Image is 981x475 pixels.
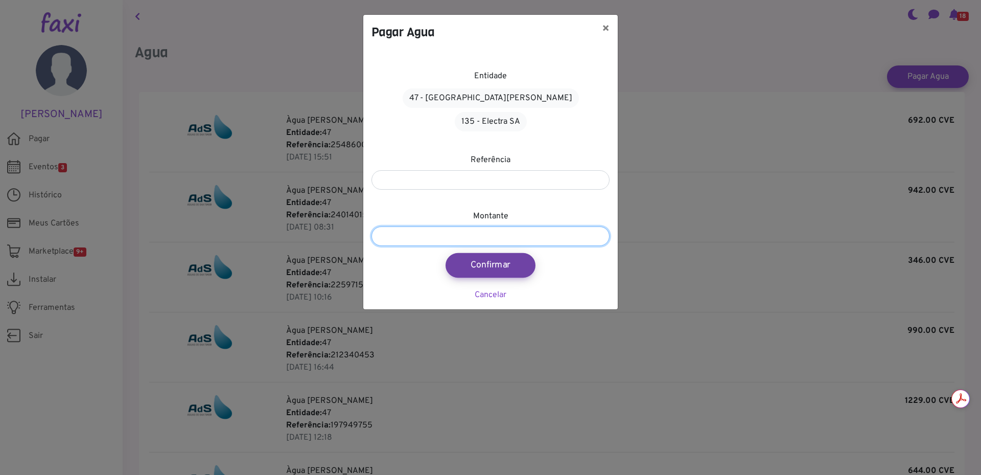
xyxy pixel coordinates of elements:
label: Entidade [474,70,507,82]
label: Referência [471,154,510,166]
a: Cancelar [475,290,506,300]
h4: Pagar Agua [371,23,435,41]
button: × [594,15,618,43]
a: 135 - Electra SA [455,112,527,131]
button: Confirmar [446,253,535,278]
label: Montante [473,210,508,222]
a: 47 - [GEOGRAPHIC_DATA][PERSON_NAME] [403,88,579,108]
